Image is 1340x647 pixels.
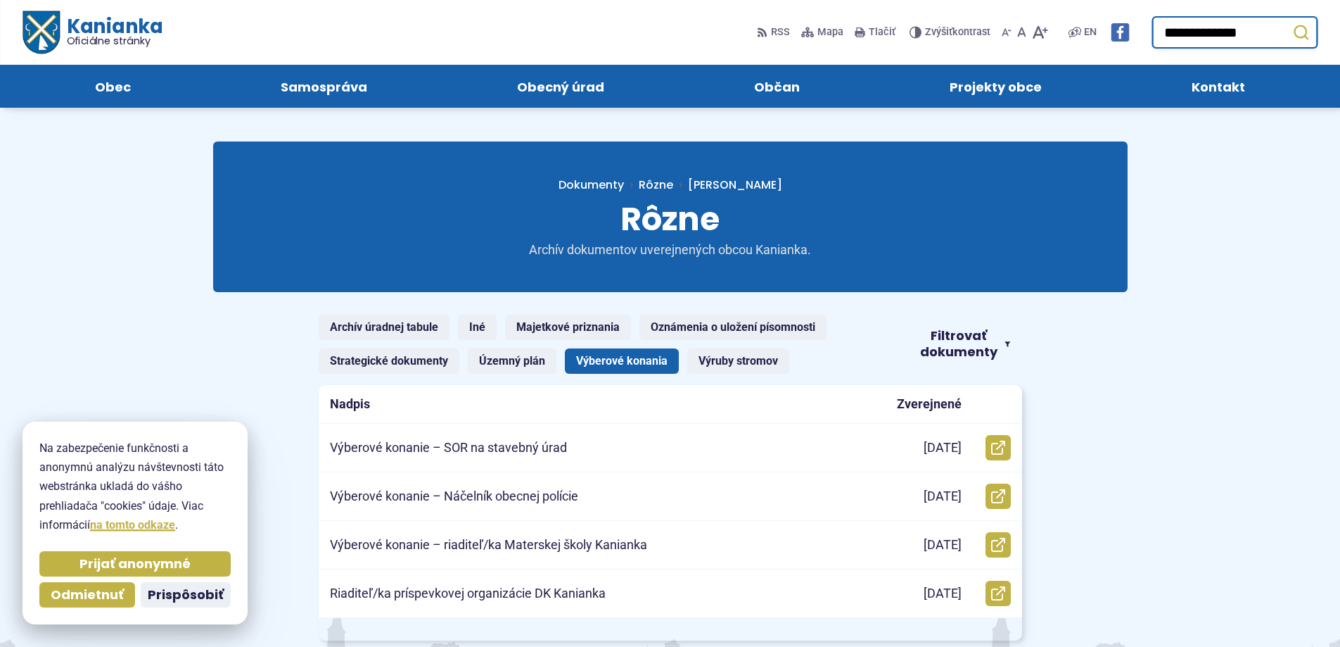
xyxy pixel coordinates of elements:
span: EN [1084,24,1097,41]
button: Prijať anonymné [39,551,231,577]
span: Zvýšiť [925,26,952,38]
span: Kontakt [1192,65,1245,108]
a: Obec [34,65,191,108]
a: Výberové konania [565,348,679,374]
span: Kanianka [59,17,162,46]
span: RSS [771,24,790,41]
a: Samospráva [219,65,428,108]
span: Oficiálne stránky [66,36,162,46]
p: Riaditeľ/ka príspevkovej organizácie DK Kanianka [330,586,606,602]
p: Nadpis [330,396,370,413]
span: Samospráva [281,65,367,108]
a: Obecný úrad [456,65,665,108]
a: Dokumenty [559,177,639,193]
span: kontrast [925,27,990,39]
a: na tomto odkaze [90,518,175,532]
a: Občan [694,65,861,108]
a: Kontakt [1131,65,1306,108]
p: Zverejnené [897,396,962,413]
span: Projekty obce [950,65,1042,108]
a: Mapa [798,18,846,47]
span: Obec [95,65,131,108]
p: [DATE] [924,489,962,505]
span: Dokumenty [559,177,624,193]
span: Prijať anonymné [79,556,191,572]
p: Archív dokumentov uverejnených obcou Kanianka. [502,242,839,258]
a: [PERSON_NAME] [673,177,782,193]
span: Prispôsobiť [148,587,224,603]
img: Prejsť na domovskú stránku [23,11,59,54]
a: RSS [757,18,793,47]
a: Rôzne [639,177,673,193]
button: Prispôsobiť [141,582,231,608]
a: Logo Kanianka, prejsť na domovskú stránku. [23,11,162,54]
a: Archív úradnej tabule [319,315,449,340]
span: Odmietnuť [51,587,124,603]
p: Výberové konanie – SOR na stavebný úrad [330,440,567,456]
p: Výberové konanie – riaditeľ/ka Materskej školy Kanianka [330,537,647,553]
p: Výberové konanie – Náčelník obecnej polície [330,489,578,505]
a: Majetkové priznania [505,315,631,340]
p: [DATE] [924,537,962,553]
p: Na zabezpečenie funkčnosti a anonymnú analýzu návštevnosti táto webstránka ukladá do vášho prehli... [39,439,231,534]
button: Zväčšiť veľkosť písma [1029,18,1051,47]
p: [DATE] [924,586,962,602]
span: Rôzne [620,196,720,241]
span: Tlačiť [869,27,895,39]
span: Mapa [817,24,843,41]
button: Filtrovať dokumenty [908,328,1022,360]
a: Projekty obce [889,65,1103,108]
a: Výruby stromov [687,348,789,374]
a: Iné [458,315,497,340]
a: EN [1081,24,1099,41]
button: Zvýšiťkontrast [910,18,993,47]
a: Územný plán [468,348,556,374]
button: Tlačiť [852,18,898,47]
button: Nastaviť pôvodnú veľkosť písma [1014,18,1029,47]
button: Odmietnuť [39,582,135,608]
span: Filtrovať dokumenty [919,328,999,360]
button: Zmenšiť veľkosť písma [999,18,1014,47]
img: Prejsť na Facebook stránku [1111,23,1129,42]
span: Obecný úrad [517,65,604,108]
span: [PERSON_NAME] [688,177,782,193]
p: [DATE] [924,440,962,456]
a: Oznámenia o uložení písomnosti [639,315,827,340]
a: Strategické dokumenty [319,348,459,374]
span: Občan [754,65,800,108]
